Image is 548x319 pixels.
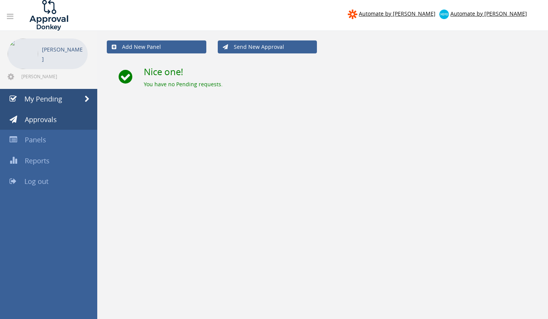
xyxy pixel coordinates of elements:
a: Add New Panel [107,40,206,53]
a: Send New Approval [218,40,317,53]
span: Approvals [25,115,57,124]
span: Reports [25,156,50,165]
div: You have no Pending requests. [144,81,538,88]
img: xero-logo.png [439,10,449,19]
span: Automate by [PERSON_NAME] [359,10,436,17]
span: Automate by [PERSON_NAME] [450,10,527,17]
span: Panels [25,135,46,144]
span: [PERSON_NAME][EMAIL_ADDRESS][DOMAIN_NAME] [21,73,86,79]
h2: Nice one! [144,67,538,77]
span: My Pending [24,94,62,103]
span: Log out [24,177,48,186]
img: zapier-logomark.png [348,10,357,19]
p: [PERSON_NAME] [42,45,84,64]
